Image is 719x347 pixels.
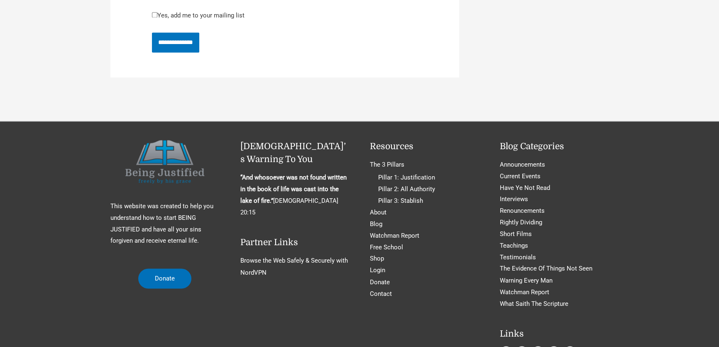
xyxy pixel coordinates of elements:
a: Interviews [500,195,528,203]
h2: Blog Categories [500,140,609,153]
h2: [DEMOGRAPHIC_DATA]’s Warning To You [240,140,350,166]
a: Announcements [500,161,545,168]
p: This website was created to help you understand how to start BEING JUSTIFIED and have all your si... [110,201,220,247]
a: What Saith The Scripture [500,300,568,307]
a: Teachings [500,242,528,249]
a: The 3 Pillars [370,161,404,168]
p: [DEMOGRAPHIC_DATA] 20:15 [240,172,350,218]
h2: Resources [370,140,479,153]
a: Current Events [500,172,540,180]
a: Renouncements [500,207,545,214]
a: Warning Every Man [500,276,553,284]
a: Donate [138,268,191,288]
h2: Partner Links [240,236,350,249]
a: Testimonials [500,253,536,261]
a: Pillar 1: Justification [378,174,435,181]
input: Yes, add me to your mailing list [152,12,157,17]
a: Pillar 3: Stablish [378,197,423,204]
a: Watchman Report [500,288,549,295]
a: Have Ye Not Read [500,184,550,192]
a: Free School [370,244,403,251]
label: Yes, add me to your mailing list [152,12,245,19]
strong: “And whosoever was not found written in the book of life was cast into the lake of fire.” [240,174,347,204]
a: Browse the Web Safely & Securely with NordVPN [240,257,348,276]
a: Short Films [500,230,532,238]
a: Contact [370,290,392,297]
h2: Links [500,327,609,340]
a: Shop [370,255,384,262]
nav: Resources [370,159,479,300]
nav: Blog Categories [500,159,609,310]
aside: Footer Widget 3 [370,140,479,300]
a: Pillar 2: All Authority [378,185,435,193]
a: About [370,209,386,216]
a: Rightly Dividing [500,219,542,226]
a: Blog [370,220,382,228]
a: The Evidence Of Things Not Seen [500,265,592,272]
a: Watchman Report [370,232,419,239]
aside: Footer Widget 2 [240,140,350,278]
a: Donate [370,278,390,285]
aside: Footer Widget 1 [110,140,220,265]
nav: Partner Links [240,255,350,278]
a: Login [370,266,385,274]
